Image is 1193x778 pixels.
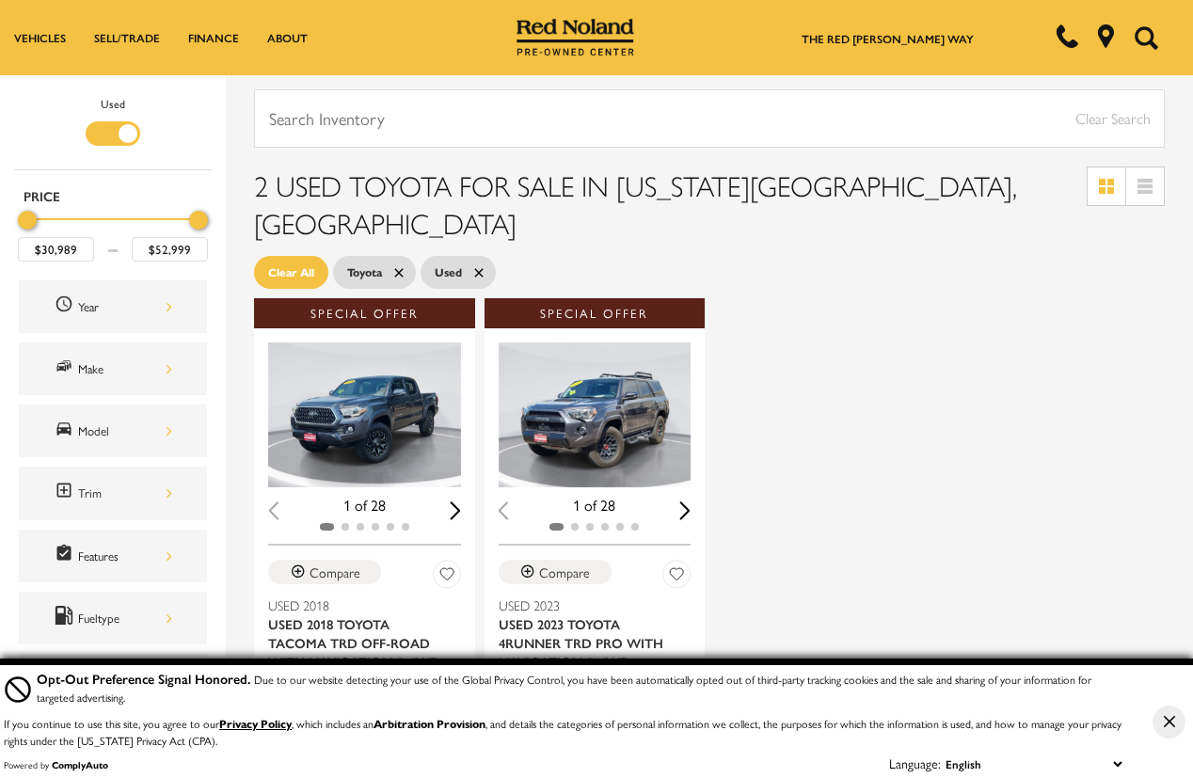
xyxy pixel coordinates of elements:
span: Trim [55,481,78,505]
span: Toyota [347,261,382,284]
img: Red Noland Pre-Owned [517,19,635,56]
img: 2023 Toyota 4Runner TRD Pro 1 [499,342,692,487]
div: Model [78,421,172,441]
button: Save Vehicle [433,560,461,595]
span: Opt-Out Preference Signal Honored . [37,669,254,688]
a: ComplyAuto [52,758,108,771]
div: Due to our website detecting your use of the Global Privacy Control, you have been automatically ... [37,669,1126,706]
div: 1 / 2 [499,342,692,487]
div: 1 / 2 [268,342,461,487]
select: Language Select [941,754,1126,774]
span: Make [55,357,78,381]
p: If you continue to use this site, you agree to our , which includes an , and details the categori... [4,715,1121,749]
div: Next slide [679,501,691,519]
a: Privacy Policy [219,715,292,732]
span: 2 Used Toyota for Sale in [US_STATE][GEOGRAPHIC_DATA], [GEOGRAPHIC_DATA] [254,165,1017,243]
div: TransmissionTransmission [19,654,207,707]
img: 2018 Toyota Tacoma TRD Off-Road 1 [268,342,461,487]
button: Compare Vehicle [268,560,381,584]
button: Compare Vehicle [499,560,612,584]
div: Compare [310,564,360,580]
div: Special Offer [485,298,706,328]
div: Trim [78,483,172,503]
a: Used 2018Used 2018 Toyota Tacoma TRD Off-Road With Navigation & 4WD [268,595,461,671]
div: TrimTrim [19,467,207,519]
div: Special Offer [254,298,475,328]
div: Next slide [450,501,461,519]
div: Powered by [4,759,108,770]
div: ModelModel [19,405,207,457]
button: Close Button [1153,706,1185,738]
a: Used 2023Used 2023 Toyota 4Runner TRD Pro With Navigation & 4WD [499,595,692,671]
div: 1 of 28 [499,495,692,516]
span: Used 2023 [499,595,677,614]
div: YearYear [19,280,207,333]
span: Used 2018 Toyota Tacoma TRD Off-Road With Navigation & 4WD [268,614,447,671]
input: Search Inventory [254,89,1165,148]
div: Make [78,358,172,379]
a: Red Noland Pre-Owned [517,25,635,44]
span: Clear All [268,261,314,284]
h5: Price [24,187,202,204]
a: The Red [PERSON_NAME] Way [802,30,974,47]
div: Filter by Vehicle Type [14,94,212,169]
div: FeaturesFeatures [19,530,207,582]
div: FueltypeFueltype [19,592,207,644]
span: Features [55,544,78,568]
div: Compare [539,564,590,580]
span: Year [55,294,78,319]
button: Open the search field [1127,1,1165,74]
input: Minimum [18,237,94,262]
span: Used 2018 [268,595,447,614]
input: Maximum [132,237,208,262]
span: Model [55,419,78,443]
button: Save Vehicle [662,560,691,595]
div: Minimum Price [18,211,37,230]
div: Price [18,204,208,262]
div: Fueltype [78,608,172,628]
span: Used [435,261,462,284]
div: Maximum Price [189,211,208,230]
div: Language: [889,756,941,770]
strong: Arbitration Provision [374,715,485,732]
div: Year [78,296,172,317]
div: MakeMake [19,342,207,395]
div: Features [78,546,172,566]
span: Used 2023 Toyota 4Runner TRD Pro With Navigation & 4WD [499,614,677,671]
label: Used [101,94,125,113]
span: Fueltype [55,606,78,630]
div: 1 of 28 [268,495,461,516]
